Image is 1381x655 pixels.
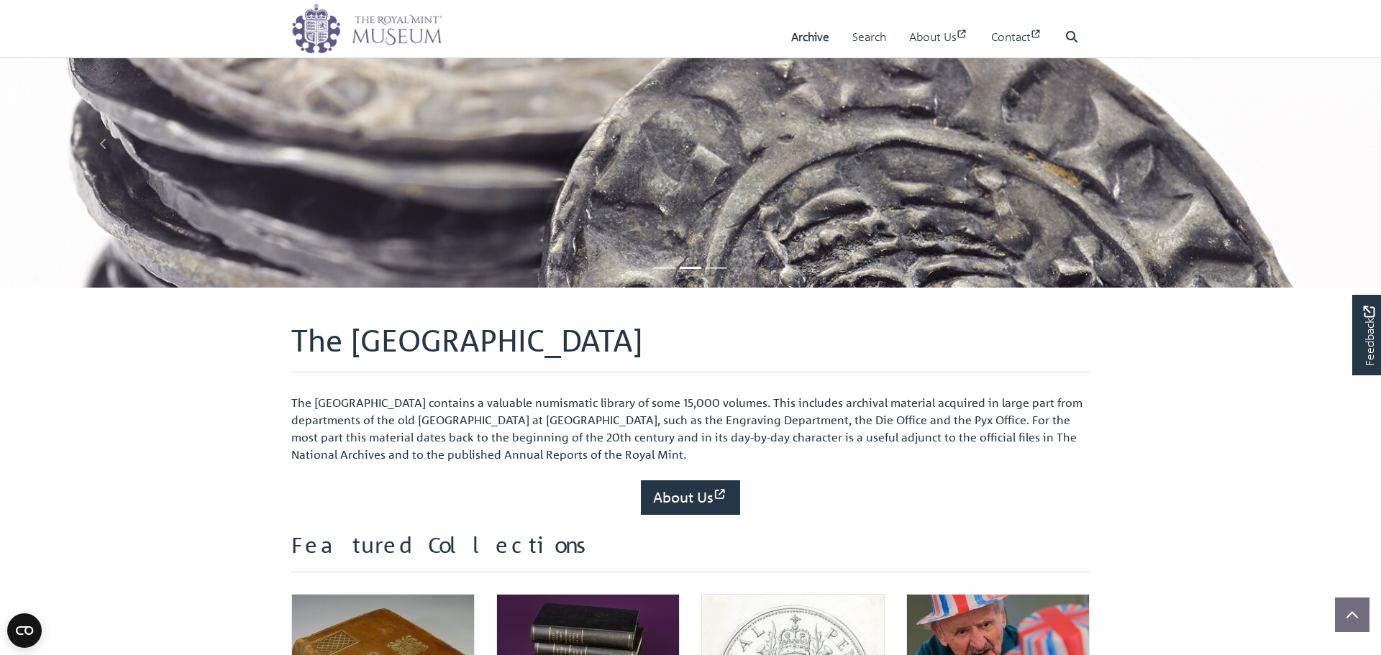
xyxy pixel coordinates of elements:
[991,17,1042,58] a: Contact
[291,4,442,54] img: logo_wide.png
[291,532,1090,572] h2: Featured Collections
[7,613,42,648] button: Open CMP widget
[1335,597,1369,632] button: Scroll to top
[641,480,740,515] a: About Us
[1352,295,1381,375] a: Would you like to provide feedback?
[791,17,829,58] a: Archive
[909,17,968,58] a: About Us
[1360,306,1377,365] span: Feedback
[291,322,1090,372] h1: The [GEOGRAPHIC_DATA]
[291,394,1090,463] p: The [GEOGRAPHIC_DATA] contains a valuable numismatic library of some 15,000 volumes. This include...
[852,17,886,58] a: Search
